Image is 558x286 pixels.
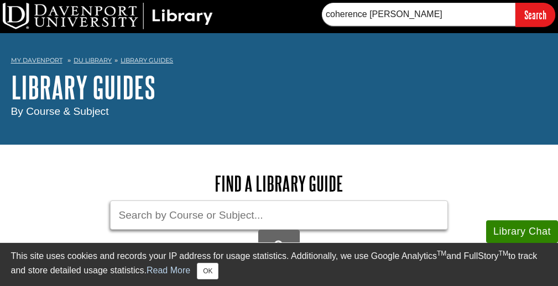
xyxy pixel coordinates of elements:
[121,56,173,64] a: Library Guides
[258,230,299,260] button: DU Library Guides Search
[322,3,515,26] input: Find Articles, Books, & More...
[515,3,555,27] input: Search
[322,3,555,27] form: Searches DU Library's articles, books, and more
[197,263,218,279] button: Close
[74,56,112,64] a: DU Library
[499,250,508,257] sup: TM
[110,200,448,230] input: Search by Course or Subject...
[103,172,455,195] h2: Find a Library Guide
[147,266,190,275] a: Read More
[11,104,547,120] div: By Course & Subject
[11,53,547,71] nav: breadcrumb
[274,240,284,250] i: Search Library Guides
[11,71,547,104] h1: Library Guides
[11,56,62,65] a: My Davenport
[486,220,558,243] button: Library Chat
[437,250,446,257] sup: TM
[11,250,547,279] div: This site uses cookies and records your IP address for usage statistics. Additionally, we use Goo...
[3,3,213,29] img: DU Library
